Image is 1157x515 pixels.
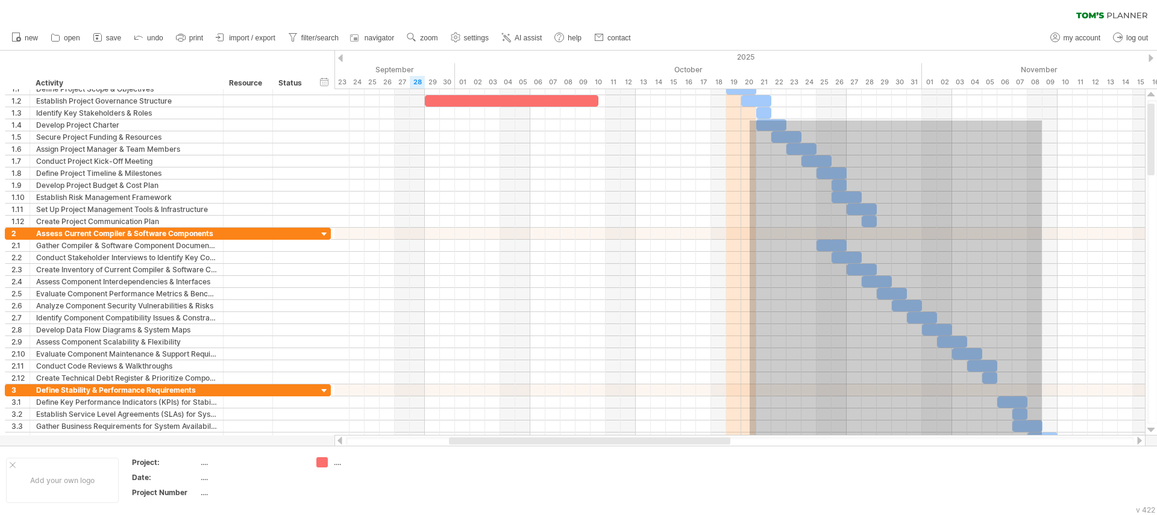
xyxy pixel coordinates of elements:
a: zoom [404,30,441,46]
div: Friday, 24 October 2025 [801,76,817,89]
div: Define Stability & Performance Requirements [36,384,217,396]
div: Saturday, 8 November 2025 [1027,76,1043,89]
div: 2.10 [11,348,30,360]
div: Thursday, 6 November 2025 [997,76,1012,89]
div: Assess Component Scalability & Flexibility [36,336,217,348]
div: Sunday, 2 November 2025 [937,76,952,89]
div: Secure Project Funding & Resources [36,131,217,143]
div: Thursday, 2 October 2025 [470,76,485,89]
div: Define Key Performance Indicators (KPIs) for Stability & Performance [36,396,217,408]
div: Saturday, 11 October 2025 [606,76,621,89]
div: .... [201,457,302,467]
div: Tuesday, 14 October 2025 [651,76,666,89]
div: Tuesday, 23 September 2025 [334,76,350,89]
div: Analyze Component Security Vulnerabilities & Risks [36,300,217,311]
div: Wednesday, 12 November 2025 [1088,76,1103,89]
div: Thursday, 9 October 2025 [575,76,591,89]
a: contact [591,30,635,46]
span: open [64,34,80,42]
div: Sunday, 28 September 2025 [410,76,425,89]
div: Saturday, 1 November 2025 [922,76,937,89]
div: Conduct Stakeholder Interviews to Identify Key Components [36,252,217,263]
a: open [48,30,84,46]
div: Thursday, 25 September 2025 [365,76,380,89]
div: Tuesday, 11 November 2025 [1073,76,1088,89]
span: save [106,34,121,42]
div: 1.5 [11,131,30,143]
div: .... [201,472,302,482]
div: Develop Data Flow Diagrams & System Maps [36,324,217,336]
div: 2.1 [11,240,30,251]
div: 2.5 [11,288,30,299]
div: Status [278,77,305,89]
div: Friday, 26 September 2025 [380,76,395,89]
div: Evaluate Component Maintenance & Support Requirements [36,348,217,360]
div: Thursday, 13 November 2025 [1103,76,1118,89]
a: help [551,30,585,46]
div: Date: [132,472,198,482]
a: my account [1047,30,1104,46]
div: Tuesday, 28 October 2025 [862,76,877,89]
div: 1.9 [11,179,30,191]
div: Sunday, 9 November 2025 [1043,76,1058,89]
span: contact [607,34,631,42]
div: 2.8 [11,324,30,336]
div: 1.6 [11,143,30,155]
span: undo [147,34,163,42]
div: Friday, 7 November 2025 [1012,76,1027,89]
div: Thursday, 23 October 2025 [786,76,801,89]
div: Activity [36,77,216,89]
span: log out [1126,34,1148,42]
div: Conduct Project Kick-Off Meeting [36,155,217,167]
div: Establish Project Governance Structure [36,95,217,107]
div: Monday, 13 October 2025 [636,76,651,89]
a: AI assist [498,30,545,46]
div: Monday, 27 October 2025 [847,76,862,89]
div: Project: [132,457,198,467]
div: Gather Compiler & Software Component Documentation [36,240,217,251]
div: Wednesday, 5 November 2025 [982,76,997,89]
div: Wednesday, 8 October 2025 [560,76,575,89]
a: new [8,30,42,46]
div: Assess Component Interdependencies & Interfaces [36,276,217,287]
div: 2.12 [11,372,30,384]
div: Wednesday, 15 October 2025 [666,76,681,89]
div: Sunday, 26 October 2025 [832,76,847,89]
div: 3.2 [11,408,30,420]
div: Gather Business Requirements for System Availability & Throughput [36,420,217,432]
div: v 422 [1136,505,1155,514]
div: Thursday, 16 October 2025 [681,76,696,89]
div: Add your own logo [6,458,119,503]
div: 1.12 [11,216,30,227]
a: undo [131,30,167,46]
div: Identify Key Stakeholders & Roles [36,107,217,119]
div: Establish Risk Management Framework [36,192,217,203]
div: Saturday, 25 October 2025 [817,76,832,89]
div: 2.6 [11,300,30,311]
div: Assess Current Compiler & Software Components [36,228,217,239]
div: 1.8 [11,167,30,179]
div: 2.3 [11,264,30,275]
div: 1.4 [11,119,30,131]
span: settings [464,34,489,42]
div: 2 [11,228,30,239]
div: Friday, 14 November 2025 [1118,76,1133,89]
div: Develop Project Charter [36,119,217,131]
div: 1.2 [11,95,30,107]
div: 1.7 [11,155,30,167]
div: Saturday, 4 October 2025 [500,76,515,89]
div: Friday, 10 October 2025 [591,76,606,89]
div: Friday, 3 October 2025 [485,76,500,89]
span: print [189,34,203,42]
div: 2.4 [11,276,30,287]
div: 3.4 [11,432,30,444]
div: Wednesday, 22 October 2025 [771,76,786,89]
div: .... [334,457,400,467]
div: Monday, 6 October 2025 [530,76,545,89]
div: 2.7 [11,312,30,323]
div: Conduct Code Reviews & Walkthroughs [36,360,217,372]
div: Thursday, 30 October 2025 [892,76,907,89]
div: Evaluate Component Performance Metrics & Benchmarks [36,288,217,299]
div: Project Number [132,487,198,498]
div: Sunday, 5 October 2025 [515,76,530,89]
